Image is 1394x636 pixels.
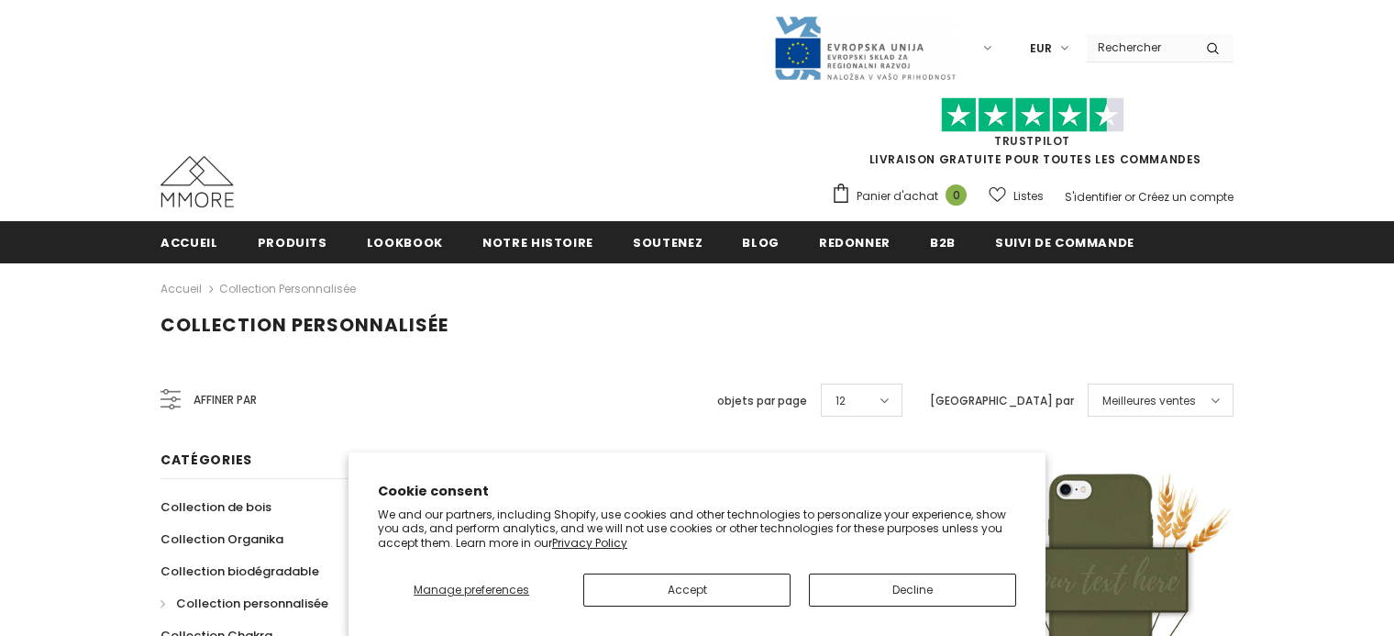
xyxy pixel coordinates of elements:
[160,563,319,580] span: Collection biodégradable
[995,221,1134,262] a: Suivi de commande
[1124,189,1135,205] span: or
[809,574,1016,607] button: Decline
[378,482,1016,501] h2: Cookie consent
[742,234,780,251] span: Blog
[633,234,703,251] span: soutenez
[995,234,1134,251] span: Suivi de commande
[994,133,1070,149] a: TrustPilot
[1013,187,1044,206] span: Listes
[742,221,780,262] a: Blog
[160,491,271,523] a: Collection de bois
[160,278,202,300] a: Accueil
[1087,34,1192,61] input: Search Site
[1065,189,1122,205] a: S'identifier
[773,15,957,82] img: Javni Razpis
[482,234,593,251] span: Notre histoire
[835,392,846,410] span: 12
[831,183,976,210] a: Panier d'achat 0
[160,498,271,516] span: Collection de bois
[773,39,957,55] a: Javni Razpis
[819,221,891,262] a: Redonner
[160,451,252,469] span: Catégories
[552,535,627,551] a: Privacy Policy
[482,221,593,262] a: Notre histoire
[941,97,1124,133] img: Faites confiance aux étoiles pilotes
[367,234,443,251] span: Lookbook
[160,530,283,548] span: Collection Organika
[946,184,967,206] span: 0
[1030,39,1052,58] span: EUR
[258,221,327,262] a: Produits
[219,281,356,296] a: Collection personnalisée
[176,595,328,612] span: Collection personnalisée
[930,234,956,251] span: B2B
[819,234,891,251] span: Redonner
[633,221,703,262] a: soutenez
[857,187,938,206] span: Panier d'achat
[930,392,1074,410] label: [GEOGRAPHIC_DATA] par
[717,392,807,410] label: objets par page
[583,574,791,607] button: Accept
[367,221,443,262] a: Lookbook
[160,234,218,251] span: Accueil
[831,106,1234,167] span: LIVRAISON GRATUITE POUR TOUTES LES COMMANDES
[989,180,1044,212] a: Listes
[160,156,234,207] img: Cas MMORE
[258,234,327,251] span: Produits
[1138,189,1234,205] a: Créez un compte
[160,312,448,338] span: Collection personnalisée
[194,390,257,410] span: Affiner par
[1102,392,1196,410] span: Meilleures ventes
[160,555,319,587] a: Collection biodégradable
[414,582,529,597] span: Manage preferences
[160,221,218,262] a: Accueil
[378,574,565,607] button: Manage preferences
[160,523,283,555] a: Collection Organika
[930,221,956,262] a: B2B
[378,508,1016,551] p: We and our partners, including Shopify, use cookies and other technologies to personalize your ex...
[160,587,328,619] a: Collection personnalisée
